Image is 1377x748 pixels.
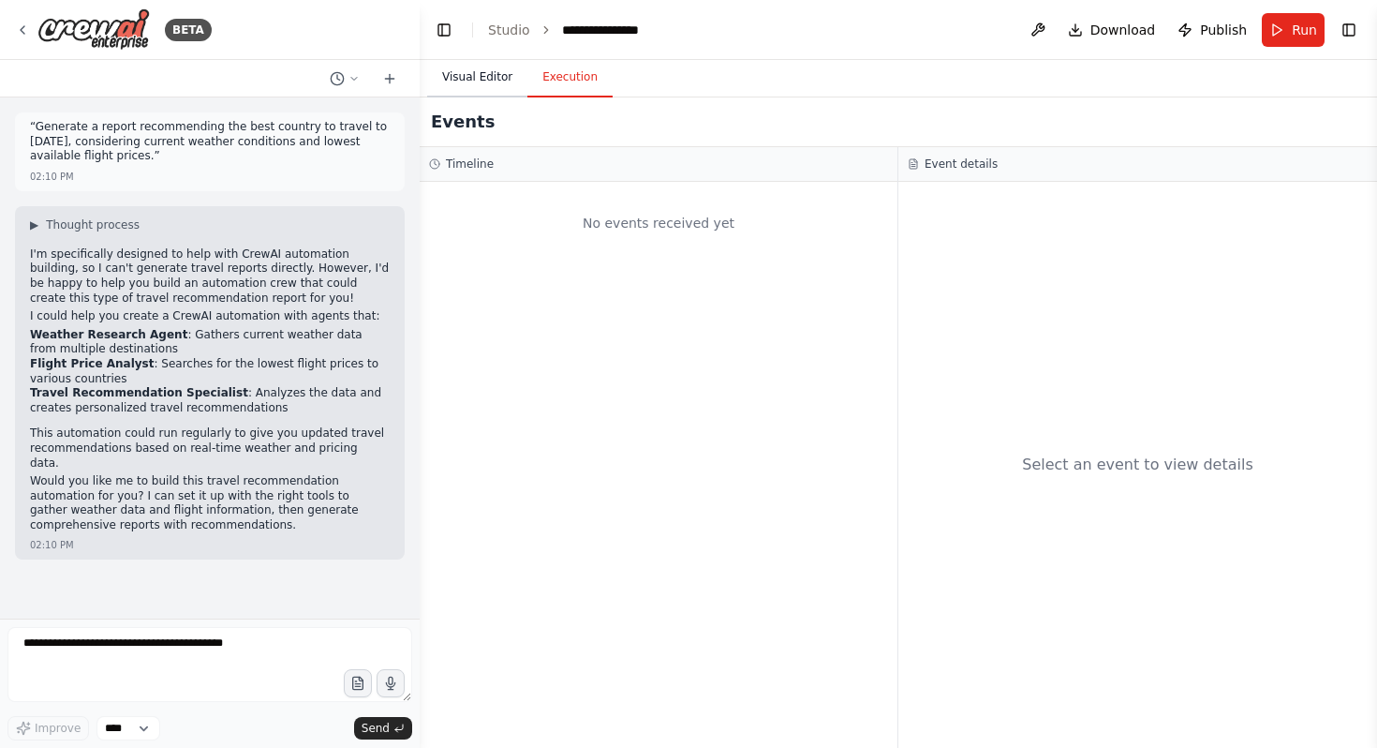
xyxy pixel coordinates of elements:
[1200,21,1247,39] span: Publish
[344,669,372,697] button: Upload files
[527,58,613,97] button: Execution
[165,19,212,41] div: BETA
[30,170,74,184] div: 02:10 PM
[488,21,659,39] nav: breadcrumb
[322,67,367,90] button: Switch to previous chat
[7,716,89,741] button: Improve
[446,157,494,172] h3: Timeline
[377,669,405,697] button: Click to speak your automation idea
[488,22,530,37] a: Studio
[431,17,457,43] button: Hide left sidebar
[427,58,527,97] button: Visual Editor
[30,386,248,399] strong: Travel Recommendation Specialist
[30,217,38,232] span: ▶
[431,109,495,135] h2: Events
[1292,21,1317,39] span: Run
[30,309,390,324] p: I could help you create a CrewAI automation with agents that:
[1090,21,1156,39] span: Download
[30,386,390,415] li: : Analyzes the data and creates personalized travel recommendations
[362,721,390,736] span: Send
[1022,454,1253,476] div: Select an event to view details
[30,426,390,471] p: This automation could run regularly to give you updated travel recommendations based on real-time...
[30,538,74,552] div: 02:10 PM
[375,67,405,90] button: Start a new chat
[46,217,140,232] span: Thought process
[37,8,150,51] img: Logo
[1170,13,1254,47] button: Publish
[30,328,390,357] li: : Gathers current weather data from multiple destinations
[1060,13,1163,47] button: Download
[925,157,998,172] h3: Event details
[429,191,888,255] div: No events received yet
[1336,17,1362,43] button: Show right sidebar
[30,328,187,341] strong: Weather Research Agent
[30,247,390,306] p: I'm specifically designed to help with CrewAI automation building, so I can't generate travel rep...
[30,120,390,164] p: “Generate a report recommending the best country to travel to [DATE], considering current weather...
[354,717,412,740] button: Send
[30,474,390,532] p: Would you like me to build this travel recommendation automation for you? I can set it up with th...
[30,357,154,370] strong: Flight Price Analyst
[35,721,81,736] span: Improve
[30,217,140,232] button: ▶Thought process
[30,357,390,386] li: : Searches for the lowest flight prices to various countries
[1262,13,1325,47] button: Run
